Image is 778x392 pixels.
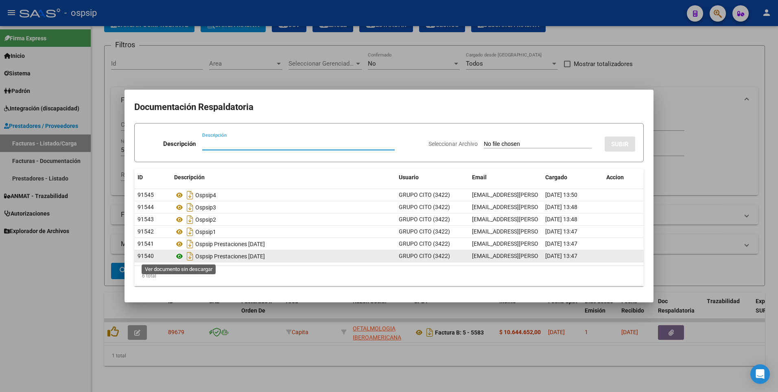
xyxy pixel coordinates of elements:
[472,174,487,181] span: Email
[469,169,542,186] datatable-header-cell: Email
[472,192,606,198] span: [EMAIL_ADDRESS][PERSON_NAME][DOMAIN_NAME]
[545,174,567,181] span: Cargado
[138,228,154,235] span: 91542
[399,174,419,181] span: Usuario
[399,240,450,247] span: GRUPO CITO (3422)
[396,169,469,186] datatable-header-cell: Usuario
[171,169,396,186] datatable-header-cell: Descripción
[174,174,205,181] span: Descripción
[174,189,392,202] div: Ospsip4
[138,240,154,247] span: 91541
[545,253,577,259] span: [DATE] 13:47
[472,216,606,222] span: [EMAIL_ADDRESS][PERSON_NAME][DOMAIN_NAME]
[472,228,606,235] span: [EMAIL_ADDRESS][PERSON_NAME][DOMAIN_NAME]
[185,213,195,226] i: Descargar documento
[606,174,624,181] span: Accion
[545,228,577,235] span: [DATE] 13:47
[138,204,154,210] span: 91544
[605,137,635,152] button: SUBIR
[399,216,450,222] span: GRUPO CITO (3422)
[545,204,577,210] span: [DATE] 13:48
[174,201,392,214] div: Ospsip3
[138,174,143,181] span: ID
[399,228,450,235] span: GRUPO CITO (3422)
[185,238,195,251] i: Descargar documento
[750,364,770,384] div: Open Intercom Messenger
[174,225,392,238] div: Ospsip1
[185,225,195,238] i: Descargar documento
[399,192,450,198] span: GRUPO CITO (3422)
[185,201,195,214] i: Descargar documento
[138,192,154,198] span: 91545
[603,169,644,186] datatable-header-cell: Accion
[185,189,195,202] i: Descargar documento
[472,240,606,247] span: [EMAIL_ADDRESS][PERSON_NAME][DOMAIN_NAME]
[138,253,154,259] span: 91540
[472,204,606,210] span: [EMAIL_ADDRESS][PERSON_NAME][DOMAIN_NAME]
[134,99,644,115] h2: Documentación Respaldatoria
[163,139,196,149] p: Descripción
[399,204,450,210] span: GRUPO CITO (3422)
[185,250,195,263] i: Descargar documento
[399,253,450,259] span: GRUPO CITO (3422)
[472,253,606,259] span: [EMAIL_ADDRESS][PERSON_NAME][DOMAIN_NAME]
[545,240,577,247] span: [DATE] 13:47
[134,266,644,286] div: 6 total
[174,238,392,251] div: Ospsip Prestaciones [DATE]
[174,250,392,263] div: Ospsip Prestaciones [DATE]
[174,213,392,226] div: Ospsip2
[542,169,603,186] datatable-header-cell: Cargado
[428,141,478,147] span: Seleccionar Archivo
[611,141,629,148] span: SUBIR
[545,192,577,198] span: [DATE] 13:50
[138,216,154,222] span: 91543
[134,169,171,186] datatable-header-cell: ID
[545,216,577,222] span: [DATE] 13:48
